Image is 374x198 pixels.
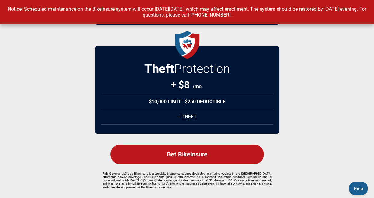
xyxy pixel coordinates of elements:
[101,109,273,125] div: + Theft
[193,84,203,89] span: /mo.
[110,145,264,164] div: Get BikeInsure
[144,61,174,76] strong: Theft
[101,94,273,109] div: $10,000 Limit | $250 Deductible
[349,182,368,195] iframe: Toggle Customer Support
[171,79,203,91] div: + $8
[103,172,272,189] p: Ride Covered LLC dba BikeInsure is a specialty insurance agency dedicated to offering cyclists in...
[144,61,230,76] h2: Protection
